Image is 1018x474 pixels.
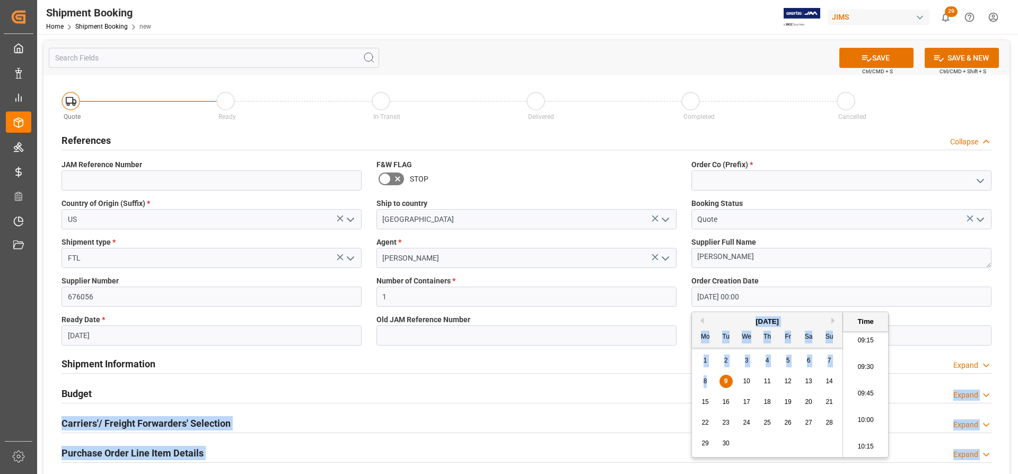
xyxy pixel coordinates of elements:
[699,395,712,409] div: Choose Monday, September 15th, 2025
[691,275,759,287] span: Order Creation Date
[62,386,92,401] h2: Budget
[699,331,712,344] div: Mo
[782,416,795,429] div: Choose Friday, September 26th, 2025
[376,314,470,325] span: Old JAM Reference Number
[46,23,64,30] a: Home
[761,331,774,344] div: Th
[719,395,733,409] div: Choose Tuesday, September 16th, 2025
[802,331,815,344] div: Sa
[656,250,672,266] button: open menu
[763,419,770,426] span: 25
[802,416,815,429] div: Choose Saturday, September 27th, 2025
[953,449,978,460] div: Expand
[971,211,987,228] button: open menu
[740,375,753,388] div: Choose Wednesday, September 10th, 2025
[761,375,774,388] div: Choose Thursday, September 11th, 2025
[719,437,733,450] div: Choose Tuesday, September 30th, 2025
[719,354,733,367] div: Choose Tuesday, September 2nd, 2025
[49,48,379,68] input: Search Fields
[701,419,708,426] span: 22
[953,360,978,371] div: Expand
[719,331,733,344] div: Tu
[828,357,831,364] span: 7
[719,416,733,429] div: Choose Tuesday, September 23rd, 2025
[831,317,838,324] button: Next Month
[953,419,978,430] div: Expand
[699,437,712,450] div: Choose Monday, September 29th, 2025
[782,375,795,388] div: Choose Friday, September 12th, 2025
[691,198,743,209] span: Booking Status
[784,8,820,27] img: Exertis%20JAM%20-%20Email%20Logo.jpg_1722504956.jpg
[766,357,769,364] span: 4
[691,248,991,268] textarea: [PERSON_NAME]
[823,354,836,367] div: Choose Sunday, September 7th, 2025
[740,416,753,429] div: Choose Wednesday, September 24th, 2025
[62,325,362,346] input: DD.MM.YYYY
[786,357,790,364] span: 5
[782,354,795,367] div: Choose Friday, September 5th, 2025
[826,398,832,406] span: 21
[704,357,707,364] span: 1
[699,375,712,388] div: Choose Monday, September 8th, 2025
[843,407,888,434] li: 10:00
[934,5,958,29] button: show 29 new notifications
[683,113,715,120] span: Completed
[925,48,999,68] button: SAVE & NEW
[699,354,712,367] div: Choose Monday, September 1st, 2025
[376,159,412,170] span: F&W FLAG
[843,328,888,354] li: 09:15
[376,275,455,287] span: Number of Containers
[953,390,978,401] div: Expand
[722,439,729,447] span: 30
[826,419,832,426] span: 28
[704,377,707,385] span: 8
[695,350,840,454] div: month 2025-09
[945,6,958,17] span: 29
[62,198,150,209] span: Country of Origin (Suffix)
[691,287,991,307] input: DD.MM.YYYY HH:MM
[743,398,750,406] span: 17
[823,395,836,409] div: Choose Sunday, September 21st, 2025
[805,398,812,406] span: 20
[828,10,929,25] div: JIMS
[410,174,428,185] span: STOP
[62,314,105,325] span: Ready Date
[805,377,812,385] span: 13
[722,419,729,426] span: 23
[823,416,836,429] div: Choose Sunday, September 28th, 2025
[62,237,116,248] span: Shipment type
[376,237,401,248] span: Agent
[958,5,981,29] button: Help Center
[802,354,815,367] div: Choose Saturday, September 6th, 2025
[719,375,733,388] div: Choose Tuesday, September 9th, 2025
[761,395,774,409] div: Choose Thursday, September 18th, 2025
[843,434,888,460] li: 10:15
[724,377,728,385] span: 9
[701,398,708,406] span: 15
[743,377,750,385] span: 10
[843,381,888,407] li: 09:45
[62,446,204,460] h2: Purchase Order Line Item Details
[62,416,231,430] h2: Carriers'/ Freight Forwarders' Selection
[971,173,987,189] button: open menu
[740,395,753,409] div: Choose Wednesday, September 17th, 2025
[802,375,815,388] div: Choose Saturday, September 13th, 2025
[701,439,708,447] span: 29
[341,250,357,266] button: open menu
[692,316,843,327] div: [DATE]
[62,357,155,371] h2: Shipment Information
[722,398,729,406] span: 16
[218,113,236,120] span: Ready
[823,375,836,388] div: Choose Sunday, September 14th, 2025
[75,23,128,30] a: Shipment Booking
[46,5,151,21] div: Shipment Booking
[699,416,712,429] div: Choose Monday, September 22nd, 2025
[826,377,832,385] span: 14
[823,331,836,344] div: Su
[740,354,753,367] div: Choose Wednesday, September 3rd, 2025
[656,211,672,228] button: open menu
[62,209,362,229] input: Type to search/select
[528,113,554,120] span: Delivered
[373,113,400,120] span: In-Transit
[745,357,749,364] span: 3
